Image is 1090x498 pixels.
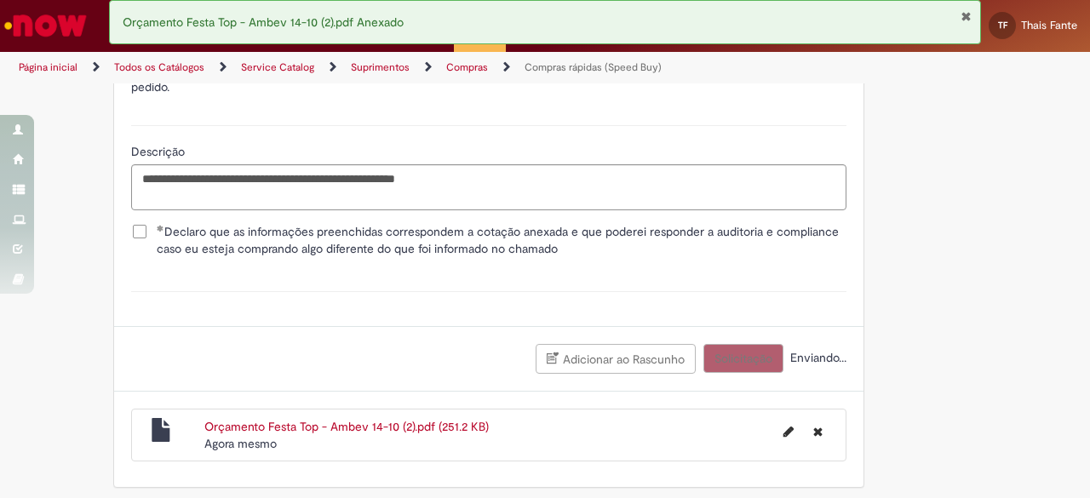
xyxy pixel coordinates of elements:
[446,60,488,74] a: Compras
[204,436,277,451] time: 01/10/2025 15:06:10
[351,60,410,74] a: Suprimentos
[19,60,77,74] a: Página inicial
[241,60,314,74] a: Service Catalog
[787,350,846,365] span: Enviando...
[13,52,714,83] ul: Trilhas de página
[157,225,164,232] span: Obrigatório Preenchido
[998,20,1007,31] span: TF
[1021,18,1077,32] span: Thais Fante
[204,436,277,451] span: Agora mesmo
[123,14,404,30] span: Orçamento Festa Top - Ambev 14-10 (2).pdf Anexado
[803,418,833,445] button: Excluir Orçamento Festa Top - Ambev 14-10 (2).pdf
[131,164,846,209] textarea: Descrição
[114,60,204,74] a: Todos os Catálogos
[961,9,972,23] button: Fechar Notificação
[525,60,662,74] a: Compras rápidas (Speed Buy)
[157,223,846,257] span: Declaro que as informações preenchidas correspondem a cotação anexada e que poderei responder a a...
[2,9,89,43] img: ServiceNow
[773,418,804,445] button: Editar nome de arquivo Orçamento Festa Top - Ambev 14-10 (2).pdf
[131,144,188,159] span: Descrição
[204,419,489,434] a: Orçamento Festa Top - Ambev 14-10 (2).pdf (251.2 KB)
